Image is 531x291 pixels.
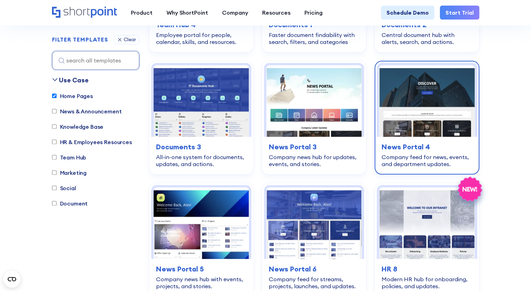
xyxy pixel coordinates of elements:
a: Schedule Demo [381,6,434,20]
img: Documents 3 – Document Management System Template: All-in-one system for documents, updates, and ... [154,65,249,137]
input: Knowledge Base [52,125,57,129]
label: News & Announcement [52,107,122,115]
div: Faster document findability with search, filters, and categories [269,31,359,45]
label: Social [52,184,76,192]
input: search all templates [52,51,139,70]
input: News & Announcement [52,109,57,114]
div: Company news hub with events, projects, and stories. [156,276,246,290]
a: Product [124,6,160,20]
input: Document [52,201,57,206]
img: News Portal 6 – Sharepoint Company Feed: Company feed for streams, projects, launches, and updates. [266,187,362,259]
div: Use Case [59,75,89,85]
div: Company [222,8,248,17]
div: Pricing [304,8,323,17]
div: Product [131,8,153,17]
img: News Portal 3 – SharePoint Newsletter Template: Company news hub for updates, events, and stories. [266,65,362,137]
label: Knowledge Base [52,122,104,131]
a: Home [52,7,117,18]
img: HR 8 – SharePoint HR Template: Modern HR hub for onboarding, policies, and updates. [379,187,474,259]
h3: Documents 3 [156,142,246,152]
label: HR & Employees Resources [52,138,132,146]
label: Home Pages [52,92,93,100]
div: Company news hub for updates, events, and stories. [269,154,359,167]
div: Modern HR hub for onboarding, policies, and updates. [382,276,472,290]
a: News Portal 3 – SharePoint Newsletter Template: Company news hub for updates, events, and stories... [262,61,366,174]
a: Documents 3 – Document Management System Template: All-in-one system for documents, updates, and ... [149,61,253,174]
a: Pricing [297,6,330,20]
a: Resources [255,6,297,20]
label: Document [52,199,88,208]
input: Home Pages [52,94,57,98]
iframe: Chat Widget [496,258,531,291]
div: Clear [124,37,136,42]
h3: News Portal 6 [269,264,359,274]
a: Start Trial [440,6,479,20]
a: Company [215,6,255,20]
div: FILTER TEMPLATES [52,37,108,43]
h3: News Portal 3 [269,142,359,152]
input: HR & Employees Resources [52,140,57,144]
label: Team Hub [52,153,87,162]
h3: News Portal 5 [156,264,246,274]
img: News Portal 5 – Intranet Company News Template: Company news hub with events, projects, and stories. [154,187,249,259]
div: Resources [262,8,290,17]
h3: News Portal 4 [382,142,472,152]
h3: HR 8 [382,264,472,274]
input: Team Hub [52,155,57,160]
input: Marketing [52,171,57,175]
a: News Portal 4 – Intranet Feed Template: Company feed for news, events, and department updates.New... [375,61,479,174]
div: Why ShortPoint [167,8,208,17]
div: Central document hub with alerts, search, and actions. [382,31,472,45]
div: All-in-one system for documents, updates, and actions. [156,154,246,167]
div: Company feed for streams, projects, launches, and updates. [269,276,359,290]
input: Social [52,186,57,191]
button: Open CMP widget [3,271,20,288]
label: Marketing [52,169,87,177]
div: Company feed for news, events, and department updates. [382,154,472,167]
div: Employee portal for people, calendar, skills, and resources. [156,31,246,45]
a: Why ShortPoint [160,6,215,20]
img: News Portal 4 – Intranet Feed Template: Company feed for news, events, and department updates. [379,65,474,137]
